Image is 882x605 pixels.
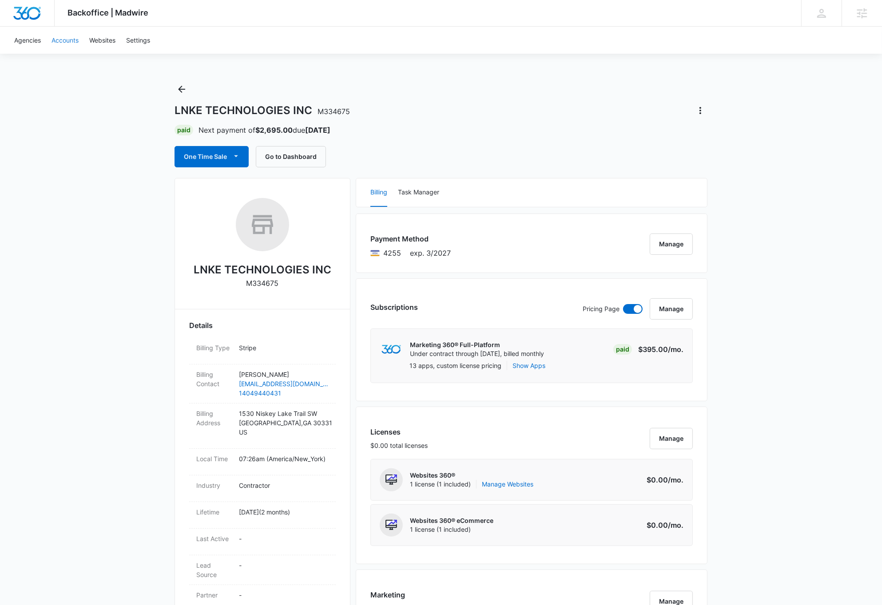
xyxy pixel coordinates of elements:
[46,27,84,54] a: Accounts
[239,561,329,570] p: -
[305,126,330,134] strong: [DATE]
[410,480,533,489] span: 1 license (1 included)
[255,126,293,134] strong: $2,695.00
[239,379,329,388] a: [EMAIL_ADDRESS][DOMAIN_NAME]
[642,520,683,530] p: $0.00
[189,555,336,585] div: Lead Source-
[370,441,428,450] p: $0.00 total licenses
[196,454,232,463] dt: Local Time
[189,449,336,475] div: Local Time07:26am (America/New_York)
[668,475,683,484] span: /mo.
[370,589,444,600] h3: Marketing
[383,248,401,258] span: Visa ending with
[668,521,683,530] span: /mo.
[246,278,279,289] p: M334675
[381,345,401,354] img: marketing360Logo
[256,146,326,167] button: Go to Dashboard
[239,388,329,398] a: 14049440431
[196,343,232,352] dt: Billing Type
[239,481,329,490] p: Contractor
[68,8,149,17] span: Backoffice | Madwire
[196,370,232,388] dt: Billing Contact
[196,561,232,579] dt: Lead Source
[583,304,620,314] p: Pricing Page
[239,343,329,352] p: Stripe
[613,344,632,355] div: Paid
[638,344,683,355] p: $395.00
[410,248,451,258] span: exp. 3/2027
[410,525,493,534] span: 1 license (1 included)
[370,427,428,437] h3: Licenses
[370,233,451,244] h3: Payment Method
[239,507,329,517] p: [DATE] ( 2 months )
[410,471,533,480] p: Websites 360®
[189,338,336,364] div: Billing TypeStripe
[175,82,189,96] button: Back
[9,27,46,54] a: Agencies
[239,534,329,543] p: -
[239,454,329,463] p: 07:26am ( America/New_York )
[84,27,121,54] a: Websites
[239,409,329,437] p: 1530 Niskey Lake Trail SW [GEOGRAPHIC_DATA] , GA 30331 US
[370,302,418,312] h3: Subscriptions
[175,146,249,167] button: One Time Sale
[650,233,693,255] button: Manage
[642,475,683,485] p: $0.00
[196,590,232,600] dt: Partner
[693,103,707,118] button: Actions
[189,529,336,555] div: Last Active-
[189,475,336,502] div: IndustryContractor
[410,349,544,358] p: Under contract through [DATE], billed monthly
[196,534,232,543] dt: Last Active
[239,370,329,379] p: [PERSON_NAME]
[650,428,693,449] button: Manage
[398,178,439,207] button: Task Manager
[194,262,331,278] h2: LNKE TECHNOLOGIES INC
[199,125,330,135] p: Next payment of due
[410,340,544,349] p: Marketing 360® Full-Platform
[650,298,693,320] button: Manage
[318,107,350,116] span: M334675
[513,361,545,370] button: Show Apps
[121,27,155,54] a: Settings
[410,516,493,525] p: Websites 360® eCommerce
[189,364,336,403] div: Billing Contact[PERSON_NAME][EMAIL_ADDRESS][DOMAIN_NAME]14049440431
[196,409,232,427] dt: Billing Address
[196,481,232,490] dt: Industry
[409,361,501,370] p: 13 apps, custom license pricing
[189,403,336,449] div: Billing Address1530 Niskey Lake Trail SW[GEOGRAPHIC_DATA],GA 30331US
[189,502,336,529] div: Lifetime[DATE](2 months)
[175,104,350,117] h1: LNKE TECHNOLOGIES INC
[668,345,683,354] span: /mo.
[482,480,533,489] a: Manage Websites
[370,178,387,207] button: Billing
[196,507,232,517] dt: Lifetime
[175,125,193,135] div: Paid
[239,590,329,600] p: -
[189,320,213,331] span: Details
